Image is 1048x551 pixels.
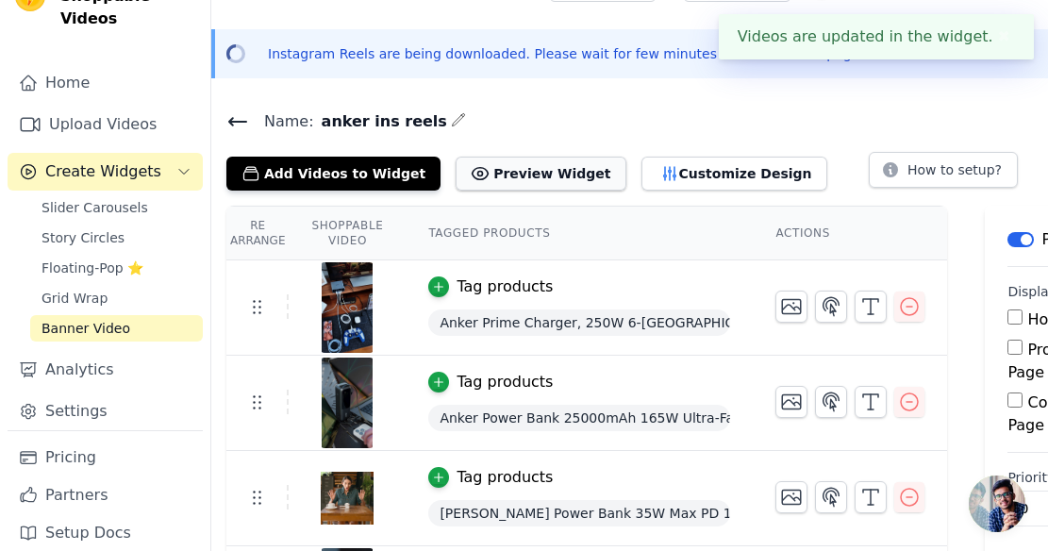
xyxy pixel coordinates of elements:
[457,371,553,393] div: Tag products
[406,207,753,260] th: Tagged Products
[428,500,730,526] span: [PERSON_NAME] Power Bank 35W Max PD 10000mAh for Apple Watch A1657
[428,466,553,489] button: Tag products
[8,476,203,514] a: Partners
[428,275,553,298] button: Tag products
[457,275,553,298] div: Tag products
[969,476,1025,532] div: Open chat
[30,285,203,311] a: Grid Wrap
[42,319,130,338] span: Banner Video
[457,466,553,489] div: Tag products
[8,392,203,430] a: Settings
[456,157,625,191] button: Preview Widget
[993,25,1015,48] button: Close
[775,481,807,513] button: Change Thumbnail
[8,106,203,143] a: Upload Videos
[30,225,203,251] a: Story Circles
[775,291,807,323] button: Change Thumbnail
[289,207,406,260] th: Shoppable Video
[8,153,203,191] button: Create Widgets
[314,110,447,133] span: anker ins reels
[428,309,730,336] span: Anker Prime Charger, 250W 6-[GEOGRAPHIC_DATA] A2345
[42,259,143,277] span: Floating-Pop ⭐
[753,207,947,260] th: Actions
[42,289,108,308] span: Grid Wrap
[428,371,553,393] button: Tag products
[8,64,203,102] a: Home
[226,207,289,260] th: Re Arrange
[30,315,203,342] a: Banner Video
[45,160,161,183] span: Create Widgets
[8,439,203,476] a: Pricing
[775,386,807,418] button: Change Thumbnail
[30,194,203,221] a: Slider Carousels
[869,165,1018,183] a: How to setup?
[719,14,1034,59] div: Videos are updated in the widget.
[8,351,203,389] a: Analytics
[321,262,374,353] img: reel-preview-f1f6c3-2.myshopify.com-3699644926024921585_3627386555.jpeg
[869,152,1018,188] button: How to setup?
[321,453,374,543] img: reel-preview-f1f6c3-2.myshopify.com-3707617872904378372_3627386555.jpeg
[249,110,314,133] span: Name:
[321,358,374,448] img: reel-preview-f1f6c3-2.myshopify.com-3701819204672080599_3627386555.jpeg
[641,157,827,191] button: Customize Design
[451,109,466,134] div: Edit Name
[42,228,125,247] span: Story Circles
[428,405,730,431] span: Anker Power Bank 25000mAh 165W Ultra-Fast Portable Charger with Built-In and Retractable USB C Ca...
[268,44,864,63] p: Instagram Reels are being downloaded. Please wait for few minutes and refresh the page.
[226,157,441,191] button: Add Videos to Widget
[42,198,148,217] span: Slider Carousels
[30,255,203,281] a: Floating-Pop ⭐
